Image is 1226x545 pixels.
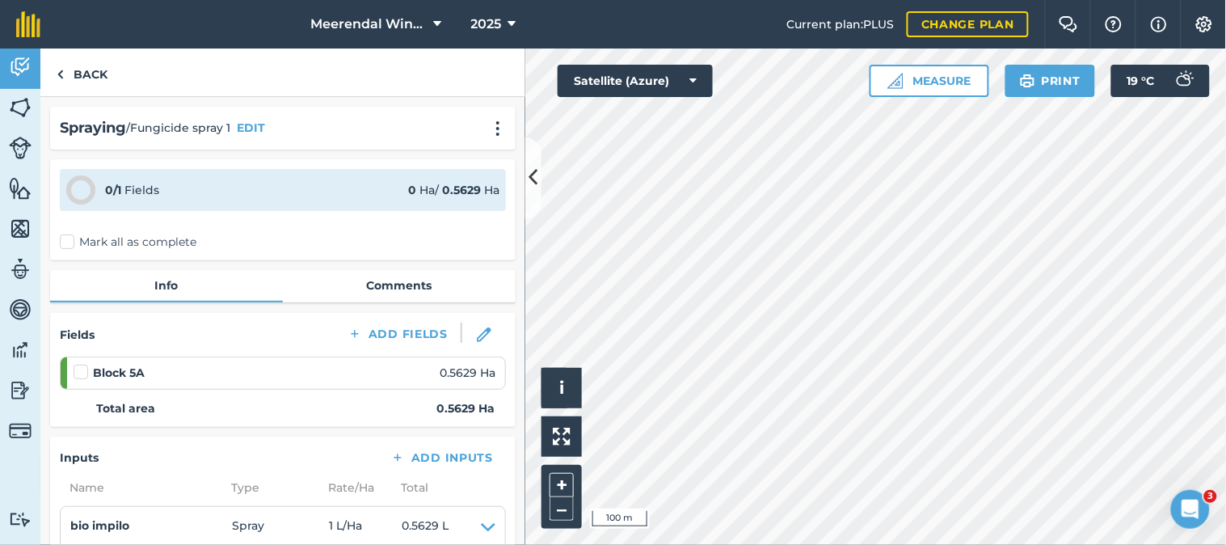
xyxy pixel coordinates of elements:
[96,399,155,417] strong: Total area
[1005,65,1096,97] button: Print
[335,323,461,345] button: Add Fields
[9,338,32,362] img: svg+xml;base64,PD94bWwgdmVyc2lvbj0iMS4wIiBlbmNvZGluZz0idXRmLTgiPz4KPCEtLSBHZW5lcmF0b3I6IEFkb2JlIE...
[1171,490,1210,529] iframe: Intercom live chat
[488,120,508,137] img: svg+xml;base64,PHN2ZyB4bWxucz0iaHR0cDovL3d3dy53My5vcmcvMjAwMC9zdmciIHdpZHRoPSIyMCIgaGVpZ2h0PSIyNC...
[786,15,894,33] span: Current plan : PLUS
[9,298,32,322] img: svg+xml;base64,PD94bWwgdmVyc2lvbj0iMS4wIiBlbmNvZGluZz0idXRmLTgiPz4KPCEtLSBHZW5lcmF0b3I6IEFkb2JlIE...
[93,364,145,382] strong: Block 5A
[40,49,124,96] a: Back
[1059,16,1078,32] img: Two speech bubbles overlapping with the left bubble in the forefront
[9,217,32,241] img: svg+xml;base64,PHN2ZyB4bWxucz0iaHR0cDovL3d3dy53My5vcmcvMjAwMC9zdmciIHdpZHRoPSI1NiIgaGVpZ2h0PSI2MC...
[237,119,265,137] button: EDIT
[50,270,283,301] a: Info
[553,428,571,446] img: Four arrows, one pointing top left, one top right, one bottom right and the last bottom left
[541,368,582,408] button: i
[9,257,32,281] img: svg+xml;base64,PD94bWwgdmVyc2lvbj0iMS4wIiBlbmNvZGluZz0idXRmLTgiPz4KPCEtLSBHZW5lcmF0b3I6IEFkb2JlIE...
[1127,65,1155,97] span: 19 ° C
[57,65,64,84] img: svg+xml;base64,PHN2ZyB4bWxucz0iaHR0cDovL3d3dy53My5vcmcvMjAwMC9zdmciIHdpZHRoPSI5IiBoZWlnaHQ9IjI0Ii...
[436,399,495,417] strong: 0.5629 Ha
[9,95,32,120] img: svg+xml;base64,PHN2ZyB4bWxucz0iaHR0cDovL3d3dy53My5vcmcvMjAwMC9zdmciIHdpZHRoPSI1NiIgaGVpZ2h0PSI2MC...
[887,73,904,89] img: Ruler icon
[60,449,99,467] h4: Inputs
[311,15,428,34] span: Meerendal Wine Estate
[60,479,221,496] span: Name
[60,234,196,251] label: Mark all as complete
[471,15,502,34] span: 2025
[402,517,449,539] span: 0.5629 L
[1168,65,1200,97] img: svg+xml;base64,PD94bWwgdmVyc2lvbj0iMS4wIiBlbmNvZGluZz0idXRmLTgiPz4KPCEtLSBHZW5lcmF0b3I6IEFkb2JlIE...
[283,270,516,301] a: Comments
[440,364,495,382] span: 0.5629 Ha
[1194,16,1214,32] img: A cog icon
[9,55,32,79] img: svg+xml;base64,PD94bWwgdmVyc2lvbj0iMS4wIiBlbmNvZGluZz0idXRmLTgiPz4KPCEtLSBHZW5lcmF0b3I6IEFkb2JlIE...
[907,11,1029,37] a: Change plan
[1020,71,1035,91] img: svg+xml;base64,PHN2ZyB4bWxucz0iaHR0cDovL3d3dy53My5vcmcvMjAwMC9zdmciIHdpZHRoPSIxOSIgaGVpZ2h0PSIyNC...
[9,512,32,527] img: svg+xml;base64,PD94bWwgdmVyc2lvbj0iMS4wIiBlbmNvZGluZz0idXRmLTgiPz4KPCEtLSBHZW5lcmF0b3I6IEFkb2JlIE...
[16,11,40,37] img: fieldmargin Logo
[329,517,402,539] span: 1 L / Ha
[318,479,391,496] span: Rate/ Ha
[9,378,32,403] img: svg+xml;base64,PD94bWwgdmVyc2lvbj0iMS4wIiBlbmNvZGluZz0idXRmLTgiPz4KPCEtLSBHZW5lcmF0b3I6IEFkb2JlIE...
[558,65,713,97] button: Satellite (Azure)
[550,497,574,521] button: –
[477,327,491,342] img: svg+xml;base64,PHN2ZyB3aWR0aD0iMTgiIGhlaWdodD0iMTgiIHZpZXdCb3g9IjAgMCAxOCAxOCIgZmlsbD0ibm9uZSIgeG...
[9,137,32,159] img: svg+xml;base64,PD94bWwgdmVyc2lvbj0iMS4wIiBlbmNvZGluZz0idXRmLTgiPz4KPCEtLSBHZW5lcmF0b3I6IEFkb2JlIE...
[232,517,329,539] span: Spray
[1104,16,1123,32] img: A question mark icon
[408,181,499,199] div: Ha / Ha
[105,181,159,199] div: Fields
[70,517,232,534] h4: bio impilo
[126,119,230,137] span: / Fungicide spray 1
[70,517,495,539] summary: bio impiloSpray1 L/Ha0.5629 L
[105,183,121,197] strong: 0 / 1
[9,176,32,201] img: svg+xml;base64,PHN2ZyB4bWxucz0iaHR0cDovL3d3dy53My5vcmcvMjAwMC9zdmciIHdpZHRoPSI1NiIgaGVpZ2h0PSI2MC...
[870,65,989,97] button: Measure
[9,420,32,442] img: svg+xml;base64,PD94bWwgdmVyc2lvbj0iMS4wIiBlbmNvZGluZz0idXRmLTgiPz4KPCEtLSBHZW5lcmF0b3I6IEFkb2JlIE...
[391,479,428,496] span: Total
[60,116,126,140] h2: Spraying
[1111,65,1210,97] button: 19 °C
[60,326,95,344] h4: Fields
[550,473,574,497] button: +
[221,479,318,496] span: Type
[1204,490,1217,503] span: 3
[408,183,416,197] strong: 0
[442,183,481,197] strong: 0.5629
[559,378,564,398] span: i
[377,446,506,469] button: Add Inputs
[1151,15,1167,34] img: svg+xml;base64,PHN2ZyB4bWxucz0iaHR0cDovL3d3dy53My5vcmcvMjAwMC9zdmciIHdpZHRoPSIxNyIgaGVpZ2h0PSIxNy...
